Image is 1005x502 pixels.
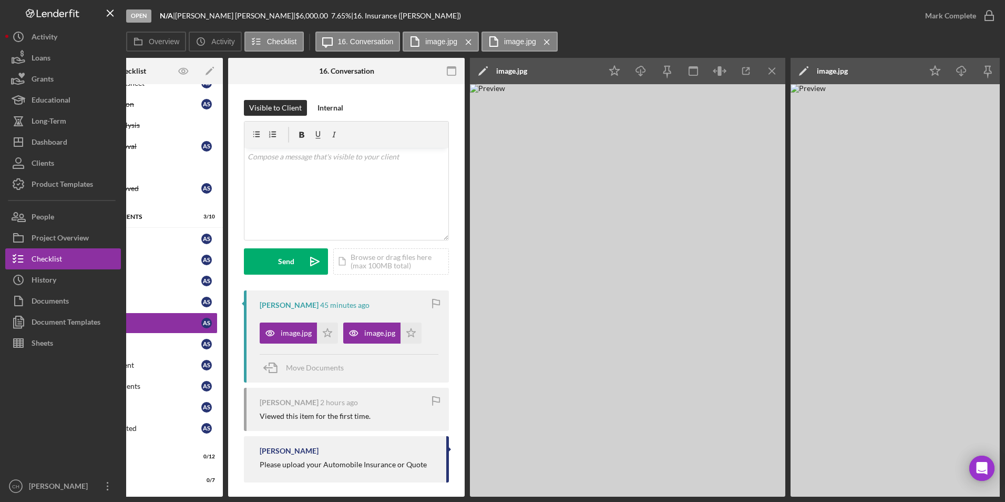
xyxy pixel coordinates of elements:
button: Loans [5,47,121,68]
div: [PERSON_NAME] [260,301,319,309]
a: Personal IDAS [44,228,218,249]
button: Educational [5,89,121,111]
div: Credit Report Analysis [66,121,217,129]
div: A S [201,423,212,434]
button: Grants [5,68,121,89]
div: A S [201,318,212,328]
button: Sheets [5,333,121,354]
label: Activity [211,37,234,46]
button: Mark Complete [915,5,1000,26]
div: Grants [32,68,54,92]
div: A S [201,297,212,307]
div: Send [278,248,294,275]
b: N/A [160,11,173,20]
button: People [5,206,121,227]
div: Clients [32,153,54,176]
div: A S [201,234,212,244]
div: Credit Authorization [66,100,201,108]
button: Move Documents [260,355,354,381]
button: Long-Term [5,111,121,132]
img: Preview [470,84,785,497]
button: image.jpg [260,323,338,344]
time: 2025-08-19 18:37 [320,398,358,407]
button: image.jpg [343,323,422,344]
div: Long-Term [32,111,66,134]
button: CH[PERSON_NAME] [5,476,121,497]
button: Internal [312,100,348,116]
div: image.jpg [364,329,395,337]
label: 16. Conversation [338,37,394,46]
div: Mark Complete [925,5,976,26]
div: Documents [32,290,69,314]
div: $6,000.00 [295,12,331,20]
label: Overview [149,37,179,46]
span: Move Documents [286,363,344,372]
div: A S [201,339,212,349]
a: Credit Report Analysis [44,115,218,136]
label: image.jpg [504,37,536,46]
time: 2025-08-19 19:31 [320,301,370,309]
button: Activity [5,26,121,47]
div: Educational [32,89,70,113]
div: A S [201,381,212,391]
div: image.jpg [817,67,848,75]
a: Preliminary ApprovalAS [44,136,218,157]
div: Dashboard [32,132,67,155]
div: History [32,269,56,293]
div: 16. Conversation [319,67,374,75]
div: Preliminary Approval [66,142,201,150]
div: Document Templates [32,312,100,335]
a: Not Approved [44,157,218,178]
button: Checklist [5,248,121,269]
div: 0 / 7 [196,477,215,484]
div: Pay Stubs [66,298,201,306]
a: InsuranceAS [44,313,218,334]
div: Project Costs [66,340,201,348]
div: A S [201,183,212,194]
a: Documents CollectedAS [44,418,218,439]
div: A S [201,99,212,109]
div: [PERSON_NAME] [260,398,319,407]
button: Clients [5,153,121,174]
div: [PERSON_NAME] [26,476,95,499]
div: A S [201,360,212,370]
button: 16. Conversation [315,32,401,52]
button: Dashboard [5,132,121,153]
div: A S [201,402,212,413]
div: Checklist [32,248,62,272]
div: A S [201,255,212,265]
label: image.jpg [425,37,457,46]
button: Visible to Client [244,100,307,116]
div: [PERSON_NAME] [PERSON_NAME] | [175,12,295,20]
button: image.jpg [403,32,479,52]
div: [PERSON_NAME] [260,447,319,455]
a: Documents [5,290,121,312]
a: Pay StubsAS [44,292,218,313]
a: Preliminary ApprovedAS [44,178,218,199]
div: Preliminary Approved [66,184,201,193]
div: Loans [32,47,50,71]
div: 7.65 % [331,12,351,20]
a: Land Lease DocumentsAS [44,376,218,397]
div: Not Approved [66,163,217,172]
div: Personal ID [66,235,201,243]
div: Documents Collected [66,424,201,433]
div: Product Templates [32,174,93,197]
div: Open [126,9,151,23]
a: Project Overview [5,227,121,248]
button: Product Templates [5,174,121,195]
div: Internal [317,100,343,116]
text: CH [12,484,19,489]
div: | 16. Insurance ([PERSON_NAME]) [351,12,461,20]
div: image.jpg [281,329,312,337]
div: image.jpg [496,67,527,75]
div: Insurance [66,319,201,327]
button: History [5,269,121,290]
